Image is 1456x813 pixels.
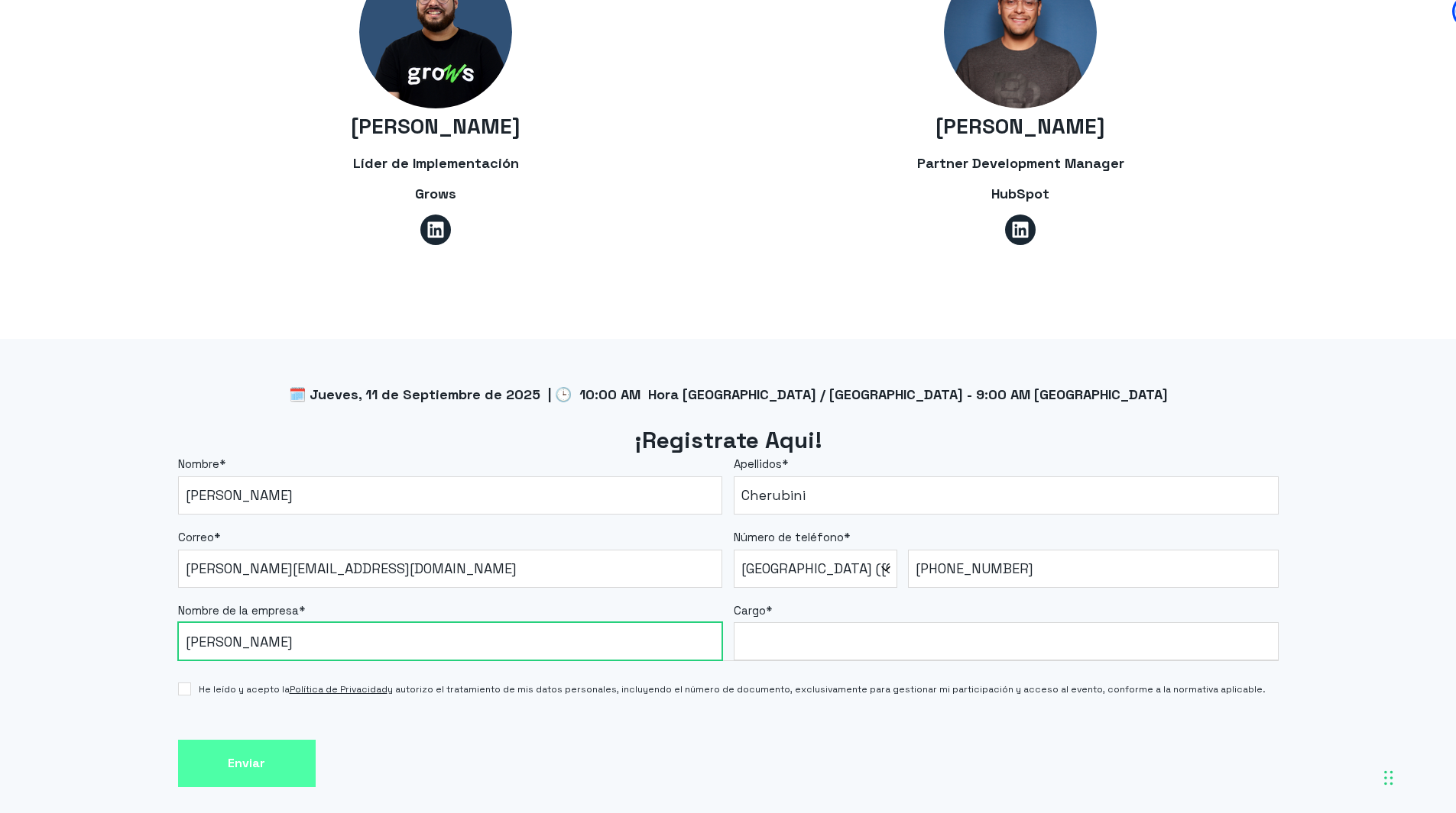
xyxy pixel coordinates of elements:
[178,740,316,788] input: Enviar
[178,530,214,544] span: Correo
[734,457,782,471] span: Apellidos
[290,683,388,695] a: Política de Privacidad
[178,457,219,471] span: Nombre
[1181,618,1456,813] div: Widget de chat
[1181,618,1456,813] iframe: Chat Widget
[353,154,519,172] span: Líder de Implementación
[289,386,1168,403] span: 🗓️ Jueves, 11 de Septiembre de 2025 | 🕒 10:00 AM Hora [GEOGRAPHIC_DATA] / [GEOGRAPHIC_DATA] - 9:0...
[936,112,1105,140] span: [PERSON_NAME]
[178,425,1279,457] h2: ¡Registrate Aqui!
[199,682,1266,696] span: He leído y acepto la y autorizo el tratamiento de mis datos personales, incluyendo el número de d...
[734,530,844,544] span: Número de teléfono
[1005,215,1036,245] a: Síguenos en LinkedIn
[734,603,766,618] span: Cargo
[1384,755,1393,801] div: Arrastrar
[917,154,1124,172] span: Partner Development Manager
[351,112,520,140] span: [PERSON_NAME]
[178,682,191,695] input: He leído y acepto laPolítica de Privacidady autorizo el tratamiento de mis datos personales, incl...
[420,215,451,245] a: Síguenos en LinkedIn
[991,185,1049,202] span: HubSpot
[178,603,299,618] span: Nombre de la empresa
[415,185,456,202] span: Grows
